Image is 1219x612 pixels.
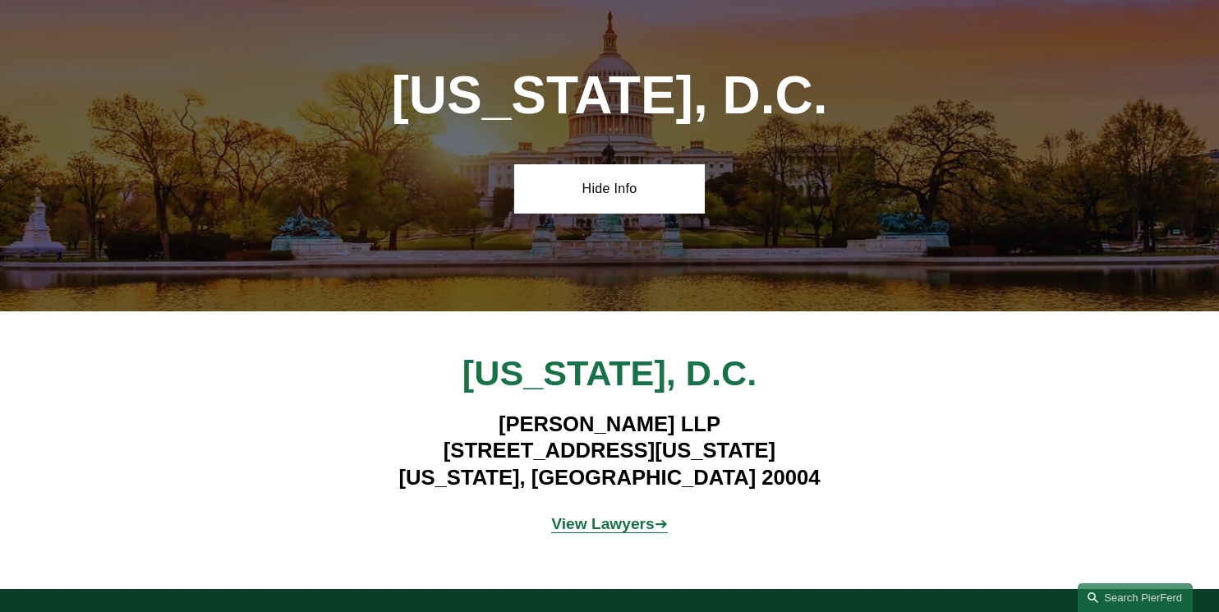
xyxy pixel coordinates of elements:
h1: [US_STATE], D.C. [323,66,895,126]
a: View Lawyers➔ [551,515,668,532]
a: Search this site [1078,583,1193,612]
span: [US_STATE], D.C. [462,353,757,393]
h4: [PERSON_NAME] LLP [STREET_ADDRESS][US_STATE] [US_STATE], [GEOGRAPHIC_DATA] 20004 [275,411,944,490]
span: ➔ [551,515,668,532]
a: Hide Info [514,164,705,214]
strong: View Lawyers [551,515,655,532]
